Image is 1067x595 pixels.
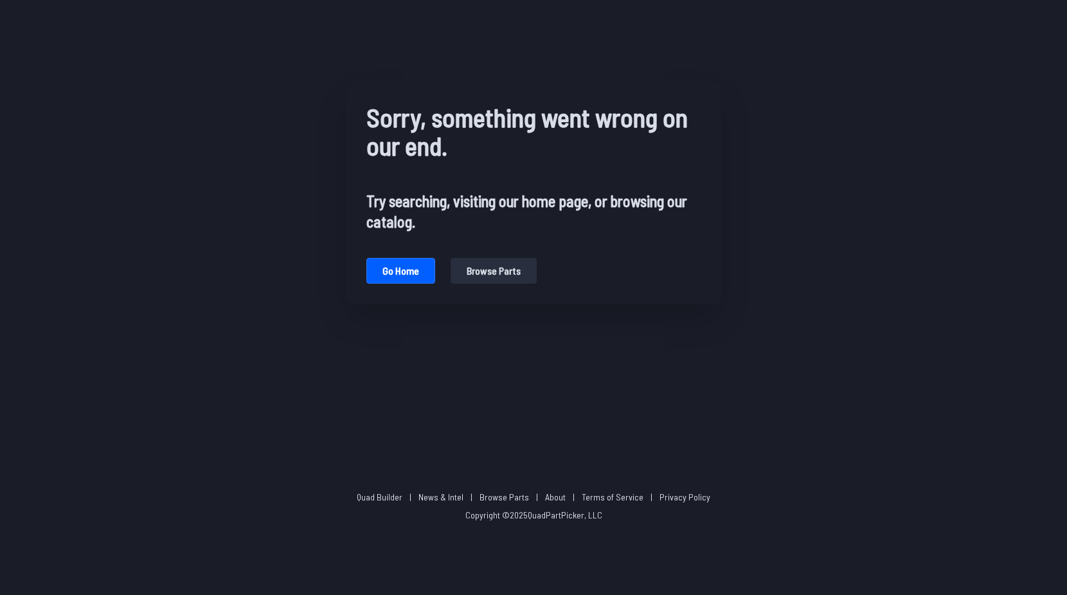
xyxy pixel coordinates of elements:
a: Terms of Service [582,491,643,502]
button: Browse parts [451,258,537,284]
a: Browse Parts [480,491,529,502]
h1: Sorry, something went wrong on our end. [366,103,701,160]
h2: Try searching, visiting our home page, or browsing our catalog. [366,191,701,232]
button: Go home [366,258,435,284]
p: | | | | | [352,491,715,504]
a: Privacy Policy [659,491,710,502]
a: News & Intel [418,491,463,502]
p: Copyright © 2025 QuadPartPicker, LLC [465,509,602,522]
a: About [545,491,566,502]
a: Quad Builder [357,491,402,502]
